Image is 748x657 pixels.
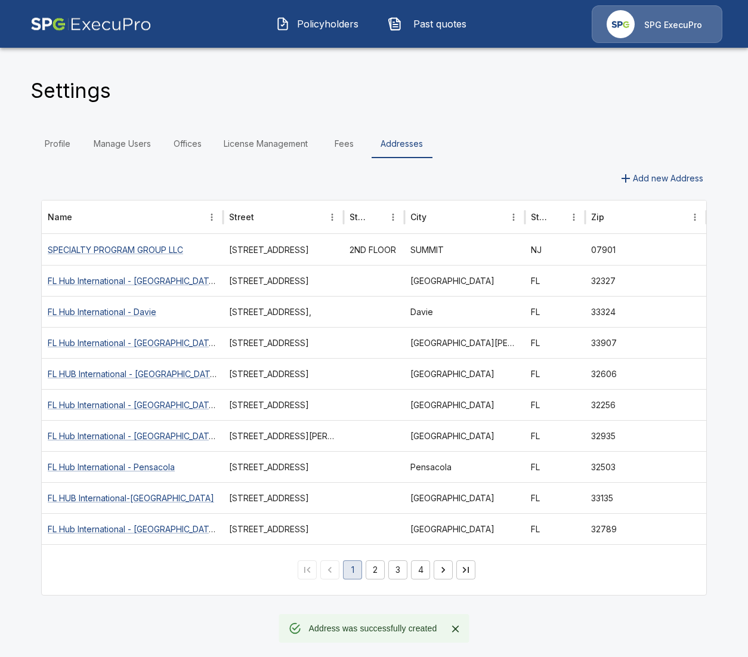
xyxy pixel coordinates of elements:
[48,212,72,222] div: Name
[404,420,526,451] div: Melbourne
[223,327,344,358] div: 12500 S. Tamiami Trail
[525,358,585,389] div: FL
[585,234,706,265] div: 07901
[585,451,706,482] div: 32503
[267,8,369,39] button: Policyholders IconPolicyholders
[404,513,526,544] div: Winter Park
[203,209,220,226] button: Name column menu
[324,209,341,226] button: Street column menu
[404,234,526,265] div: SUMMIT
[585,389,706,420] div: 32256
[223,296,344,327] div: 10368 W State Rd 84 STE 201,
[505,209,522,226] button: City column menu
[223,482,344,513] div: 777 SW 37th Ave #500
[344,234,404,265] div: 2ND FLOOR
[48,338,285,348] a: FL Hub International - [GEOGRAPHIC_DATA][PERSON_NAME]
[371,129,432,158] a: Addresses
[368,209,385,226] button: Sort
[223,389,344,420] div: 10739 Deerwood Park Blvd # 200
[614,172,708,184] a: Add new Address
[223,234,344,265] div: 180 RIVER ROAD
[585,265,706,296] div: 32327
[687,209,703,226] button: Zip column menu
[48,307,156,317] a: FL Hub International - Davie
[388,560,407,579] button: Go to page 3
[404,327,526,358] div: Fort Myers
[309,618,437,639] div: Address was successfully created
[614,168,708,190] button: Add new Address
[404,482,526,513] div: Miami
[48,462,175,472] a: FL Hub International - Pensacola
[223,513,344,544] div: 1560 Orange Ave Suite 750
[525,389,585,420] div: FL
[48,493,214,503] a: FL HUB International-[GEOGRAPHIC_DATA]
[30,129,84,158] a: Profile
[585,327,706,358] div: 33907
[434,560,453,579] button: Go to next page
[48,369,219,379] a: FL HUB International - [GEOGRAPHIC_DATA]
[407,17,472,31] span: Past quotes
[525,296,585,327] div: FL
[350,212,366,222] div: Street 2
[525,234,585,265] div: NJ
[84,129,160,158] a: Manage Users
[48,400,218,410] a: FL Hub International - [GEOGRAPHIC_DATA]
[379,8,481,39] button: Past quotes IconPast quotes
[411,560,430,579] button: Go to page 4
[525,327,585,358] div: FL
[605,209,622,226] button: Sort
[295,17,360,31] span: Policyholders
[644,19,702,31] p: SPG ExecuPro
[525,265,585,296] div: FL
[48,524,218,534] a: FL Hub International - [GEOGRAPHIC_DATA]
[525,482,585,513] div: FL
[223,265,344,296] div: 68 Feli Way # C
[296,560,477,579] nav: pagination navigation
[30,129,718,158] div: Settings Tabs
[48,431,218,441] a: FL Hub International - [GEOGRAPHIC_DATA]
[549,209,565,226] button: Sort
[404,358,526,389] div: Gainesville
[48,245,183,255] a: SPECIALTY PROGRAM GROUP LLC
[388,17,402,31] img: Past quotes Icon
[591,212,604,222] div: Zip
[255,209,272,226] button: Sort
[428,209,444,226] button: Sort
[592,5,722,43] a: Agency IconSPG ExecuPro
[223,358,344,389] div: 2811 NW 41 St,
[525,451,585,482] div: FL
[343,560,362,579] button: page 1
[531,212,548,222] div: State
[585,420,706,451] div: 32935
[385,209,401,226] button: Street 2 column menu
[525,420,585,451] div: FL
[404,451,526,482] div: Pensacola
[585,482,706,513] div: 33135
[366,560,385,579] button: Go to page 2
[585,296,706,327] div: 33324
[30,5,152,43] img: AA Logo
[276,17,290,31] img: Policyholders Icon
[73,209,90,226] button: Sort
[525,513,585,544] div: FL
[607,10,635,38] img: Agency Icon
[410,212,426,222] div: City
[404,265,526,296] div: Crawfordville
[214,129,317,158] a: License Management
[585,358,706,389] div: 32606
[223,451,344,482] div: 1900 N 9th Ave
[160,129,214,158] a: Offices
[229,212,254,222] div: Street
[404,389,526,420] div: Jacksonville
[585,513,706,544] div: 32789
[456,560,475,579] button: Go to last page
[223,420,344,451] div: 3760 N Wickham Rd # 2
[446,620,464,638] button: Close
[404,296,526,327] div: Davie
[48,276,218,286] a: FL Hub International - [GEOGRAPHIC_DATA]
[30,78,111,103] h4: Settings
[565,209,582,226] button: State column menu
[317,129,371,158] a: Fees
